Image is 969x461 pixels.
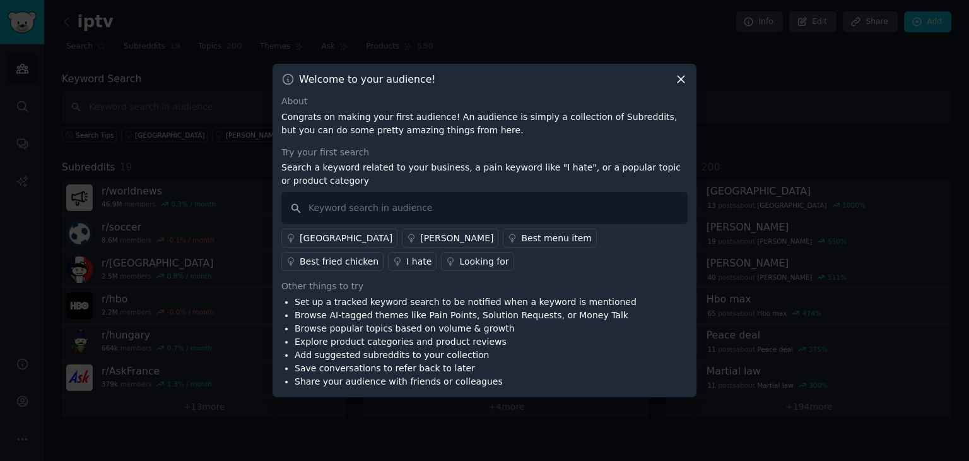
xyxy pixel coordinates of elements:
div: About [281,95,688,108]
li: Add suggested subreddits to your collection [295,349,637,362]
a: Looking for [441,252,514,271]
li: Browse AI-tagged themes like Pain Points, Solution Requests, or Money Talk [295,309,637,322]
div: Other things to try [281,280,688,293]
a: [GEOGRAPHIC_DATA] [281,229,397,248]
div: [GEOGRAPHIC_DATA] [300,232,392,245]
div: Try your first search [281,146,688,159]
li: Set up a tracked keyword search to be notified when a keyword is mentioned [295,296,637,309]
a: I hate [388,252,437,271]
p: Congrats on making your first audience! An audience is simply a collection of Subreddits, but you... [281,111,688,137]
li: Save conversations to refer back to later [295,362,637,375]
li: Share your audience with friends or colleagues [295,375,637,388]
li: Explore product categories and product reviews [295,335,637,349]
h3: Welcome to your audience! [299,73,436,86]
a: Best menu item [503,229,597,248]
p: Search a keyword related to your business, a pain keyword like "I hate", or a popular topic or pr... [281,161,688,188]
input: Keyword search in audience [281,192,688,224]
div: [PERSON_NAME] [420,232,493,245]
div: I hate [406,255,432,268]
a: [PERSON_NAME] [402,229,498,248]
div: Best fried chicken [300,255,379,268]
div: Best menu item [521,232,592,245]
a: Best fried chicken [281,252,384,271]
div: Looking for [459,255,508,268]
li: Browse popular topics based on volume & growth [295,322,637,335]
